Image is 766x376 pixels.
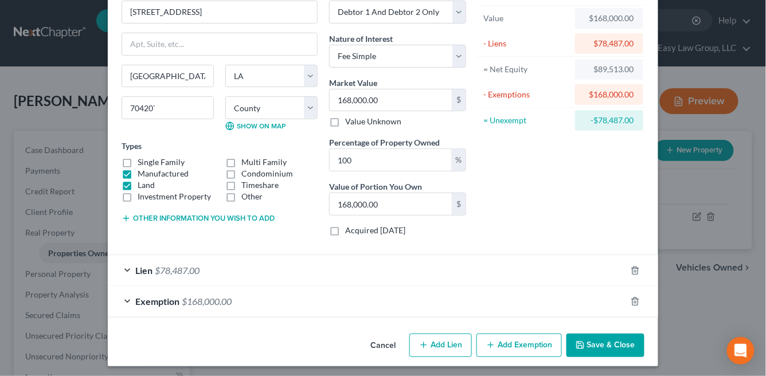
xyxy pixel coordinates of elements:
input: Apt, Suite, etc... [122,33,317,55]
div: % [451,149,466,171]
input: Enter address... [122,1,317,23]
div: = Unexempt [483,115,570,126]
label: Land [138,179,155,191]
label: Market Value [329,77,377,89]
span: $168,000.00 [182,296,232,307]
div: $ [452,89,466,111]
div: Open Intercom Messenger [727,337,755,365]
label: Value of Portion You Own [329,181,422,193]
input: 0.00 [330,149,451,171]
div: = Net Equity [483,64,570,75]
div: Value [483,13,570,24]
label: Types [122,140,142,152]
label: Other [241,191,263,202]
input: 0.00 [330,89,452,111]
div: $ [452,193,466,215]
div: $168,000.00 [584,13,634,24]
input: Enter zip... [122,96,214,119]
label: Nature of Interest [329,33,393,45]
label: Acquired [DATE] [345,225,405,236]
span: Lien [135,265,153,276]
label: Condominium [241,168,293,179]
div: - Liens [483,38,570,49]
label: Investment Property [138,191,211,202]
label: Timeshare [241,179,279,191]
button: Add Exemption [476,334,562,358]
label: Value Unknown [345,116,401,127]
input: 0.00 [330,193,452,215]
button: Other information you wish to add [122,214,275,223]
div: $78,487.00 [584,38,634,49]
div: $89,513.00 [584,64,634,75]
label: Multi Family [241,156,287,168]
button: Add Lien [409,334,472,358]
label: Manufactured [138,168,189,179]
span: Exemption [135,296,179,307]
button: Save & Close [566,334,644,358]
button: Cancel [361,335,405,358]
div: -$78,487.00 [584,115,634,126]
a: Show on Map [225,122,286,131]
span: $78,487.00 [155,265,200,276]
label: Percentage of Property Owned [329,136,440,148]
input: Enter city... [122,65,213,87]
label: Single Family [138,156,185,168]
div: - Exemptions [483,89,570,100]
div: $168,000.00 [584,89,634,100]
